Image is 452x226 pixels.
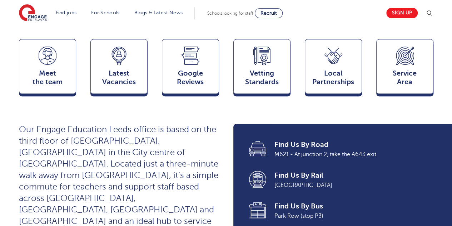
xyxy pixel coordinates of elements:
[274,170,423,181] span: Find Us By Rail
[19,4,47,22] img: Engage Education
[90,39,148,97] a: LatestVacancies
[274,140,423,150] span: Find Us By Road
[237,69,287,86] span: Vetting Standards
[56,10,77,15] a: Find jobs
[260,10,277,16] span: Recruit
[91,10,119,15] a: For Schools
[274,201,423,211] span: Find Us By Bus
[386,8,418,18] a: Sign up
[166,69,215,86] span: Google Reviews
[162,39,219,97] a: GoogleReviews
[19,39,76,97] a: Meetthe team
[305,39,362,97] a: Local Partnerships
[23,69,72,86] span: Meet the team
[376,39,433,97] a: ServiceArea
[207,11,253,16] span: Schools looking for staff
[94,69,144,86] span: Latest Vacancies
[380,69,429,86] span: Service Area
[274,150,423,159] span: M621 - At junction 2, take the A643 exit
[274,181,423,190] span: [GEOGRAPHIC_DATA]
[134,10,183,15] a: Blogs & Latest News
[274,211,423,221] span: Park Row (stop P3)
[233,39,290,97] a: VettingStandards
[309,69,358,86] span: Local Partnerships
[255,8,283,18] a: Recruit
